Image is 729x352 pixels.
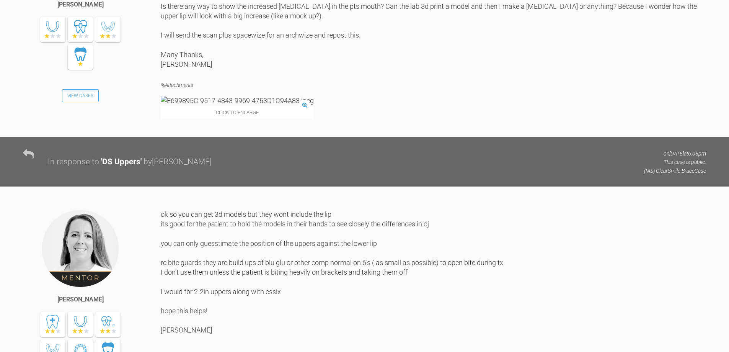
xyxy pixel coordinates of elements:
p: (IAS) ClearSmile Brace Case [644,167,706,175]
div: [PERSON_NAME] [57,295,104,305]
div: by [PERSON_NAME] [144,156,212,169]
img: Emma Dougherty [41,210,119,288]
h4: Attachments [161,80,706,90]
p: on [DATE] at 6:05pm [644,149,706,158]
img: E699895C-9517-4843-9969-4753D1C94A83.jpeg [161,96,314,105]
a: View Cases [62,89,99,102]
div: In response to [48,156,99,169]
span: Click to enlarge [161,106,314,119]
div: ' DS Uppers ' [101,156,142,169]
p: This case is public. [644,158,706,166]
